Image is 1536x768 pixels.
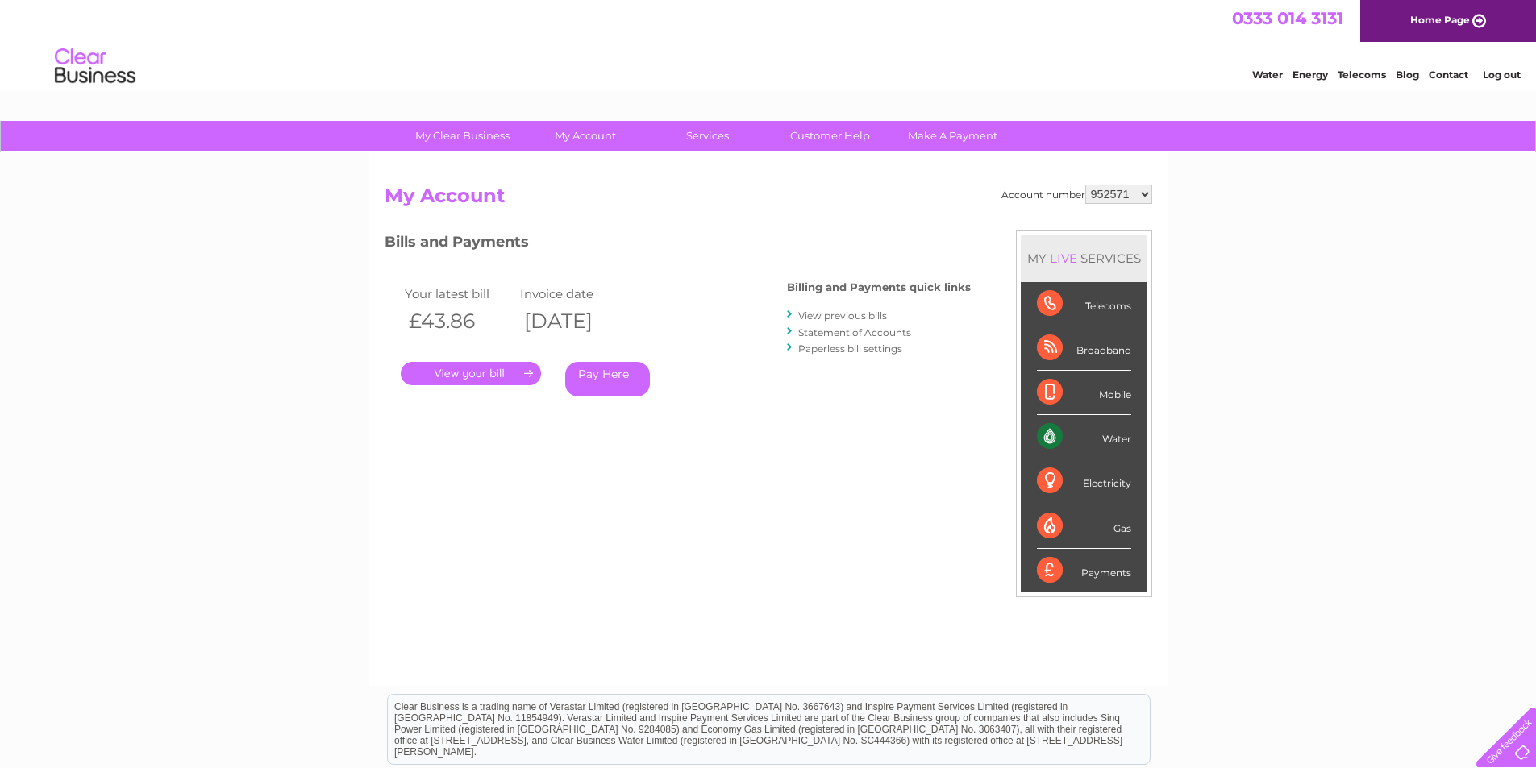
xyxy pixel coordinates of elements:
[401,283,517,305] td: Your latest bill
[388,9,1150,78] div: Clear Business is a trading name of Verastar Limited (registered in [GEOGRAPHIC_DATA] No. 3667643...
[798,326,911,338] a: Statement of Accounts
[1037,549,1131,592] div: Payments
[565,362,650,396] a: Pay Here
[1232,8,1343,28] a: 0333 014 3131
[401,305,517,338] th: £43.86
[385,185,1152,215] h2: My Account
[385,230,971,259] h3: Bills and Payments
[1037,415,1131,459] div: Water
[1252,68,1283,81] a: Water
[1483,68,1521,81] a: Log out
[1396,68,1419,81] a: Blog
[641,121,774,151] a: Services
[798,309,887,322] a: View previous bills
[54,42,136,91] img: logo.png
[764,121,897,151] a: Customer Help
[798,342,902,355] a: Paperless bill settings
[1001,185,1152,204] div: Account number
[1047,251,1080,266] div: LIVE
[396,121,529,151] a: My Clear Business
[1429,68,1468,81] a: Contact
[1292,68,1328,81] a: Energy
[516,283,632,305] td: Invoice date
[516,305,632,338] th: [DATE]
[518,121,651,151] a: My Account
[1338,68,1386,81] a: Telecoms
[886,121,1019,151] a: Make A Payment
[401,362,541,385] a: .
[787,281,971,293] h4: Billing and Payments quick links
[1037,371,1131,415] div: Mobile
[1021,235,1147,281] div: MY SERVICES
[1037,282,1131,326] div: Telecoms
[1037,459,1131,504] div: Electricity
[1037,326,1131,371] div: Broadband
[1037,504,1131,549] div: Gas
